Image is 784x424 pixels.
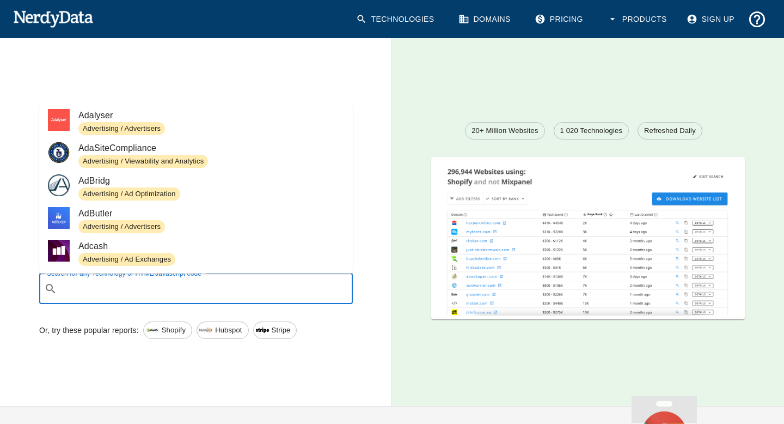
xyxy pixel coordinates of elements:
button: Support and Documentation [743,5,771,33]
span: Advertising / Advertisers [78,124,165,134]
label: Search for any Technology or HTML/Javascript code [47,269,201,278]
a: Domains [452,5,519,33]
span: 20+ Million Websites [465,125,544,136]
a: Stripe [253,322,297,339]
h1: your competitor's customer list. [39,102,353,166]
span: AdaSiteCompliance [78,142,344,155]
span: Advertising / Ad Optimization [78,189,180,199]
a: Pricing [528,5,592,33]
img: A screenshot of a report showing the total number of websites using Shopify [431,157,745,316]
span: Advertising / Ad Exchanges [78,255,175,265]
img: NerdyData.com [13,8,93,29]
a: Hubspot [197,322,248,339]
span: Stripe [266,325,297,336]
span: AdButler [78,207,344,220]
a: Technologies [350,5,443,33]
a: Refreshed Daily [638,122,702,140]
a: 1 020 Technologies [554,122,629,140]
a: Shopify [143,322,192,339]
span: Advertising / Viewability and Analytics [78,156,208,167]
span: AdBridg [78,174,344,187]
p: Or, try these popular reports: [39,325,139,336]
span: Advertising / Advertisers [78,222,165,232]
span: Steal [39,102,104,133]
button: Products [601,5,676,33]
span: Refreshed Daily [638,125,702,136]
span: Adalyser [78,109,344,122]
span: Adcash [78,240,344,253]
span: Hubspot [209,325,248,336]
a: 20+ Million Websites [465,122,544,140]
span: 1 020 Technologies [554,125,629,136]
span: Shopify [156,325,192,336]
a: Sign Up [680,5,743,33]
